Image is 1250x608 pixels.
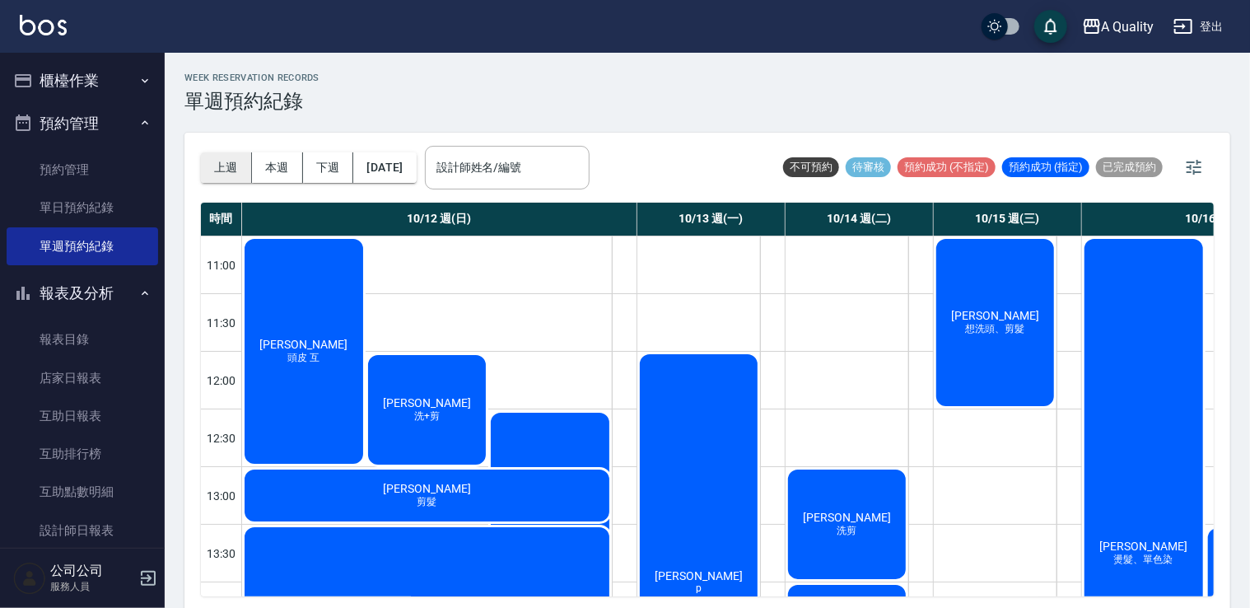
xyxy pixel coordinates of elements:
h3: 單週預約紀錄 [184,90,319,113]
div: 10/13 週(一) [637,203,786,236]
span: [PERSON_NAME] [1096,540,1191,553]
span: [PERSON_NAME] [380,396,474,409]
span: 已完成預約 [1096,160,1163,175]
span: [PERSON_NAME] [948,309,1042,322]
div: A Quality [1102,16,1154,37]
a: 預約管理 [7,151,158,189]
div: 10/15 週(三) [934,203,1082,236]
span: [PERSON_NAME] [380,482,474,495]
button: 下週 [303,152,354,183]
a: 互助排行榜 [7,435,158,473]
span: 預約成功 (指定) [1002,160,1089,175]
a: 互助日報表 [7,397,158,435]
h5: 公司公司 [50,563,134,579]
div: 13:30 [201,524,242,582]
button: 本週 [252,152,303,183]
img: Person [13,562,46,595]
div: 12:00 [201,351,242,409]
span: 洗剪 [834,524,861,538]
span: 預約成功 (不指定) [898,160,996,175]
span: 燙髮、單色染 [1111,553,1177,567]
div: 11:00 [201,236,242,293]
h2: WEEK RESERVATION RECORDS [184,72,319,83]
button: 登出 [1167,12,1230,42]
p: 服務人員 [50,579,134,594]
a: 單週預約紀錄 [7,227,158,265]
a: 互助點數明細 [7,473,158,511]
button: save [1034,10,1067,43]
span: 頭皮 互 [284,351,323,365]
a: 單日預約紀錄 [7,189,158,227]
div: 時間 [201,203,242,236]
div: 13:00 [201,466,242,524]
div: 10/14 週(二) [786,203,934,236]
div: 11:30 [201,293,242,351]
button: [DATE] [353,152,416,183]
span: 待審核 [846,160,891,175]
span: [PERSON_NAME] [651,569,746,582]
span: [PERSON_NAME] [800,511,894,524]
button: 預約管理 [7,102,158,145]
span: 想洗頭、剪髮 [963,322,1028,336]
button: 櫃檯作業 [7,59,158,102]
div: 12:30 [201,409,242,466]
button: A Quality [1075,10,1161,44]
img: Logo [20,15,67,35]
span: 不可預約 [783,160,839,175]
button: 報表及分析 [7,272,158,315]
span: 洗+剪 [411,409,443,423]
a: 報表目錄 [7,320,158,358]
button: 上週 [201,152,252,183]
span: [PERSON_NAME] [256,338,351,351]
span: 剪髮 [414,495,441,509]
div: 10/12 週(日) [242,203,637,236]
span: p [693,582,705,594]
a: 設計師日報表 [7,512,158,550]
a: 店家日報表 [7,359,158,397]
